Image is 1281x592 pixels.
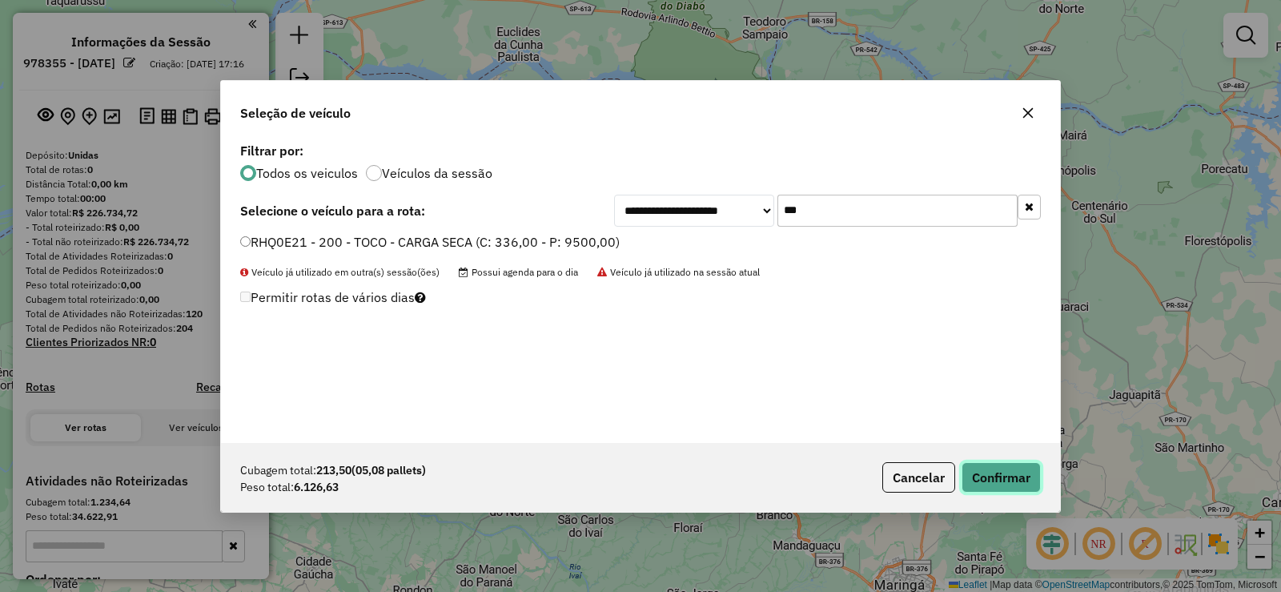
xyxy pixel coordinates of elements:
label: RHQ0E21 - 200 - TOCO - CARGA SECA (C: 336,00 - P: 9500,00) [240,232,620,252]
input: Permitir rotas de vários dias [240,292,251,302]
label: Veículos da sessão [382,167,492,179]
button: Cancelar [882,462,955,493]
i: Selecione pelo menos um veículo [415,291,426,304]
label: Filtrar por: [240,141,1041,160]
label: Todos os veiculos [256,167,358,179]
span: Peso total: [240,479,294,496]
label: Permitir rotas de vários dias [240,282,426,312]
input: RHQ0E21 - 200 - TOCO - CARGA SECA (C: 336,00 - P: 9500,00) [240,236,251,247]
span: Veículo já utilizado na sessão atual [597,266,760,278]
strong: 213,50 [316,462,426,479]
span: Cubagem total: [240,462,316,479]
span: Possui agenda para o dia [459,266,578,278]
span: Seleção de veículo [240,103,351,123]
span: (05,08 pallets) [351,463,426,477]
span: Veículo já utilizado em outra(s) sessão(ões) [240,266,440,278]
strong: Selecione o veículo para a rota: [240,203,425,219]
button: Confirmar [962,462,1041,493]
strong: 6.126,63 [294,479,339,496]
